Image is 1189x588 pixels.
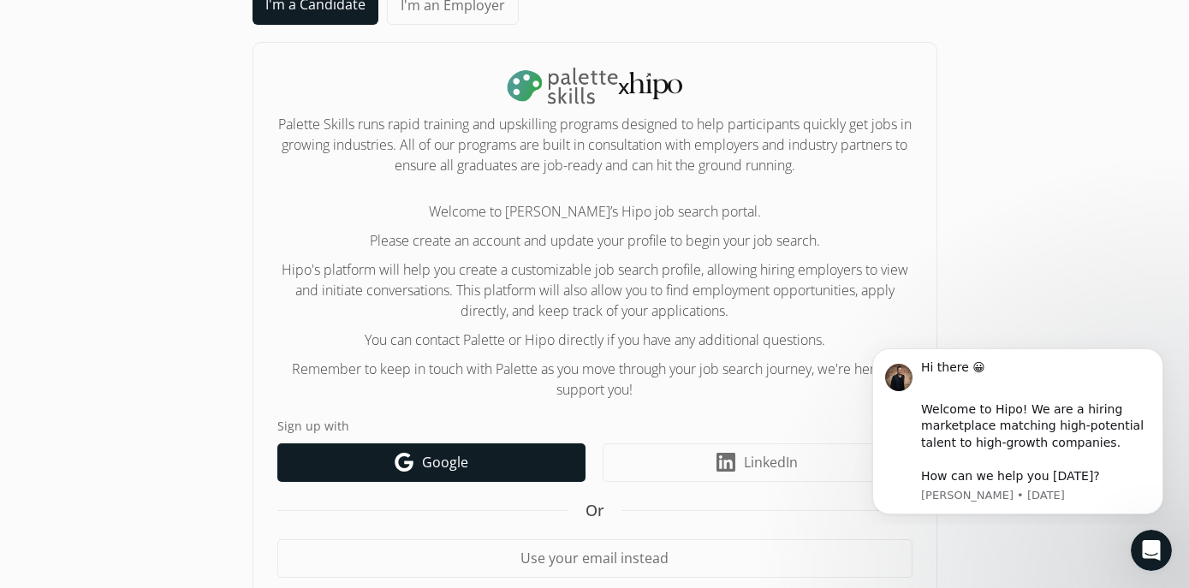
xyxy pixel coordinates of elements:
img: palette-logo-DLm18L25.png [507,67,618,105]
span: Or [586,499,604,522]
a: LinkedIn [603,443,913,482]
p: Please create an account and update your profile to begin your job search. [277,230,913,251]
h1: x [277,67,913,105]
iframe: Intercom notifications message [847,333,1189,525]
img: svg+xml,%3c [629,72,681,99]
span: Google [422,452,468,472]
iframe: Intercom live chat [1131,530,1172,571]
a: Google [277,443,586,482]
span: LinkedIn [744,452,798,472]
button: Use your email instead [277,539,913,578]
p: Hipo's platform will help you create a customizable job search profile, allowing hiring employers... [277,259,913,321]
h2: Palette Skills runs rapid training and upskilling programs designed to help participants quickly ... [277,114,913,175]
p: Remember to keep in touch with Palette as you move through your job search journey, we're here to... [277,359,913,400]
label: Sign up with [277,417,913,435]
p: Welcome to [PERSON_NAME]’s Hipo job search portal. [277,201,913,222]
p: You can contact Palette or Hipo directly if you have any additional questions. [277,330,913,350]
